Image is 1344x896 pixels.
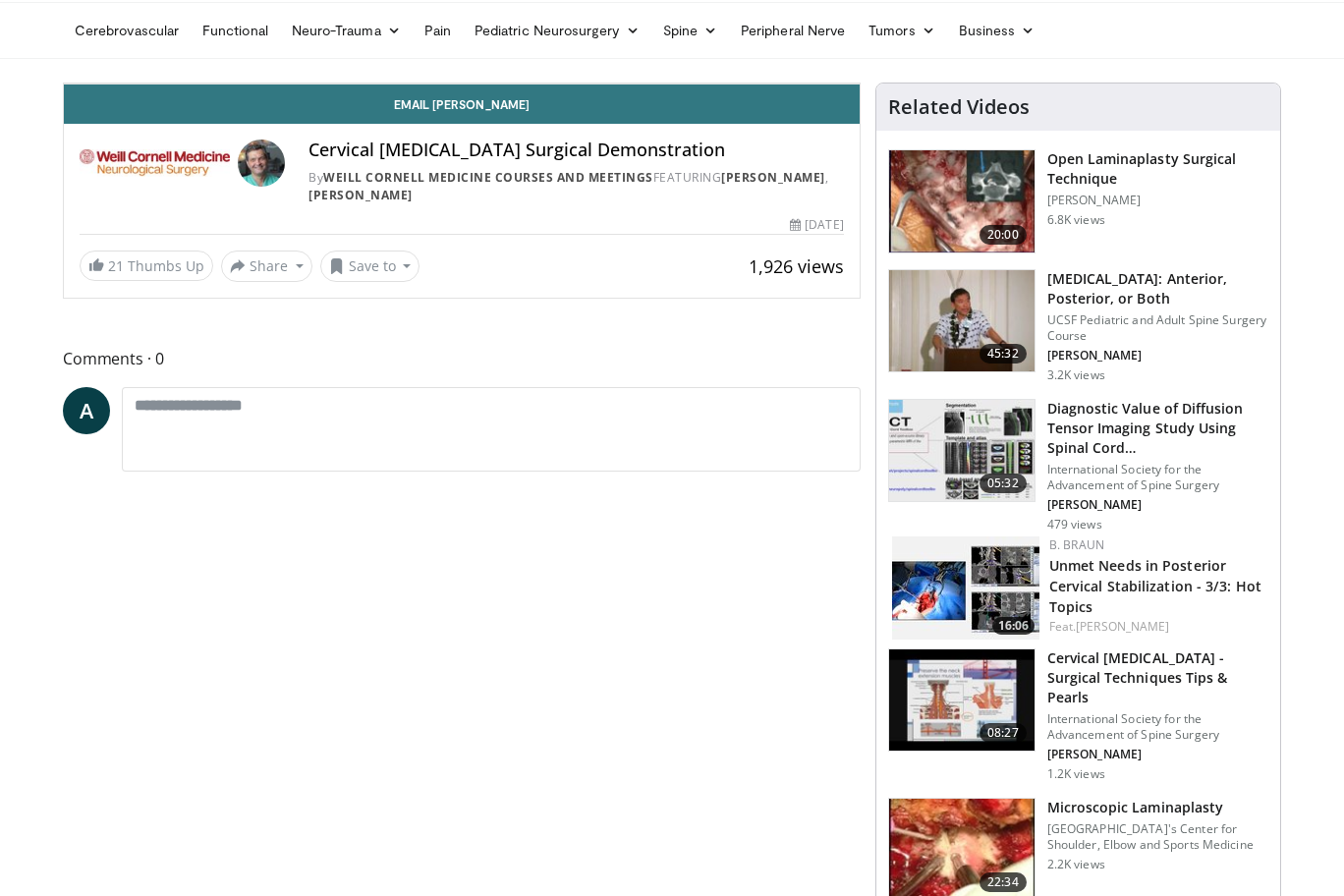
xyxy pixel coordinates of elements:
[1047,821,1268,853] p: [GEOGRAPHIC_DATA]'s Center for Shoulder, Elbow and Sports Medicine
[892,536,1039,640] a: 16:06
[1047,212,1105,228] p: 6.8K views
[1047,193,1268,208] p: [PERSON_NAME]
[1047,367,1105,383] p: 3.2K views
[191,11,280,50] a: Functional
[80,140,230,187] img: Weill Cornell Medicine Courses and Meetings
[980,474,1027,493] span: 05:32
[80,251,213,281] a: 21 Thumbs Up
[63,346,861,371] span: Comments 0
[308,169,843,204] div: By FEATURING ,
[1047,798,1268,817] h3: Microscopic Laminaplasty
[1049,556,1261,616] a: Unmet Needs in Posterior Cervical Stabilization - 3/3: Hot Topics
[1047,747,1268,762] p: [PERSON_NAME]
[108,256,124,275] span: 21
[1047,517,1102,532] p: 479 views
[729,11,857,50] a: Peripheral Nerve
[889,150,1035,252] img: hell_1.png.150x105_q85_crop-smart_upscale.jpg
[888,269,1268,383] a: 45:32 [MEDICAL_DATA]: Anterior, Posterior, or Both UCSF Pediatric and Adult Spine Surgery Course ...
[889,270,1035,372] img: 39881e2b-1492-44db-9479-cec6abaf7e70.150x105_q85_crop-smart_upscale.jpg
[947,11,1047,50] a: Business
[1047,857,1105,872] p: 2.2K views
[1049,536,1104,553] a: B. Braun
[63,387,110,434] a: A
[749,254,844,278] span: 1,926 views
[892,536,1039,640] img: 84d16352-6f39-4f64-ad49-2351b64ba8b3.150x105_q85_crop-smart_upscale.jpg
[1047,711,1268,743] p: International Society for the Advancement of Spine Surgery
[320,251,420,282] button: Save to
[280,11,413,50] a: Neuro-Trauma
[221,251,312,282] button: Share
[1076,618,1169,635] a: [PERSON_NAME]
[888,95,1030,119] h4: Related Videos
[1047,399,1268,458] h3: Diagnostic Value of Diffusion Tensor Imaging Study Using Spinal Cord…
[857,11,947,50] a: Tumors
[308,140,843,161] h4: Cervical [MEDICAL_DATA] Surgical Demonstration
[889,649,1035,752] img: 2d420c3b-0a1e-493d-9a3a-90c20f97150a.150x105_q85_crop-smart_upscale.jpg
[1047,766,1105,782] p: 1.2K views
[651,11,729,50] a: Spine
[1047,312,1268,344] p: UCSF Pediatric and Adult Spine Surgery Course
[889,400,1035,502] img: ad62f1f7-4b46-40e1-881d-2ef3064c38c6.150x105_q85_crop-smart_upscale.jpg
[888,648,1268,782] a: 08:27 Cervical [MEDICAL_DATA] - Surgical Techniques Tips & Pearls International Society for the A...
[64,84,860,84] video-js: Video Player
[63,11,191,50] a: Cerebrovascular
[238,140,285,187] img: Avatar
[308,187,413,203] a: [PERSON_NAME]
[1047,462,1268,493] p: International Society for the Advancement of Spine Surgery
[980,225,1027,245] span: 20:00
[413,11,463,50] a: Pain
[992,617,1035,635] span: 16:06
[1047,648,1268,707] h3: Cervical [MEDICAL_DATA] - Surgical Techniques Tips & Pearls
[1047,348,1268,364] p: [PERSON_NAME]
[64,84,860,124] a: Email [PERSON_NAME]
[980,872,1027,892] span: 22:34
[980,344,1027,364] span: 45:32
[721,169,825,186] a: [PERSON_NAME]
[1047,269,1268,308] h3: [MEDICAL_DATA]: Anterior, Posterior, or Both
[888,149,1268,253] a: 20:00 Open Laminaplasty Surgical Technique [PERSON_NAME] 6.8K views
[1047,149,1268,189] h3: Open Laminaplasty Surgical Technique
[1049,618,1264,636] div: Feat.
[1047,497,1268,513] p: [PERSON_NAME]
[790,216,843,234] div: [DATE]
[463,11,651,50] a: Pediatric Neurosurgery
[888,399,1268,532] a: 05:32 Diagnostic Value of Diffusion Tensor Imaging Study Using Spinal Cord… International Society...
[980,723,1027,743] span: 08:27
[323,169,653,186] a: Weill Cornell Medicine Courses and Meetings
